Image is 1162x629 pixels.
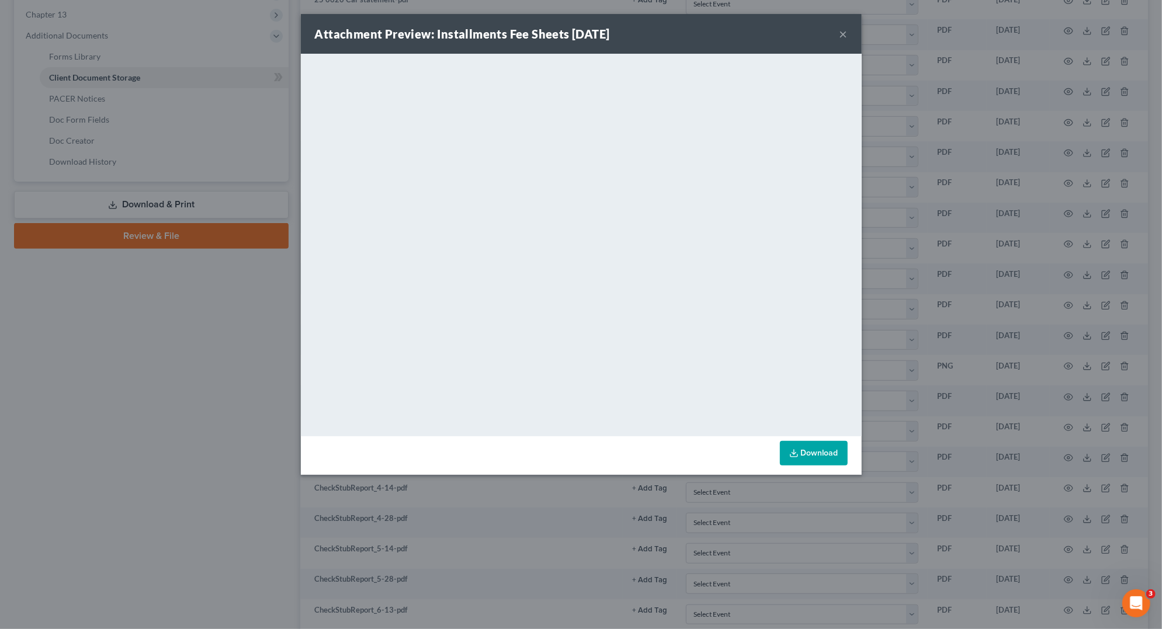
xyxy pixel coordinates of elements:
[301,54,862,433] iframe: <object ng-attr-data='[URL][DOMAIN_NAME]' type='application/pdf' width='100%' height='650px'></ob...
[1146,589,1156,599] span: 3
[315,27,610,41] strong: Attachment Preview: Installments Fee Sheets [DATE]
[840,27,848,41] button: ×
[1122,589,1150,617] iframe: Intercom live chat
[780,441,848,465] a: Download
